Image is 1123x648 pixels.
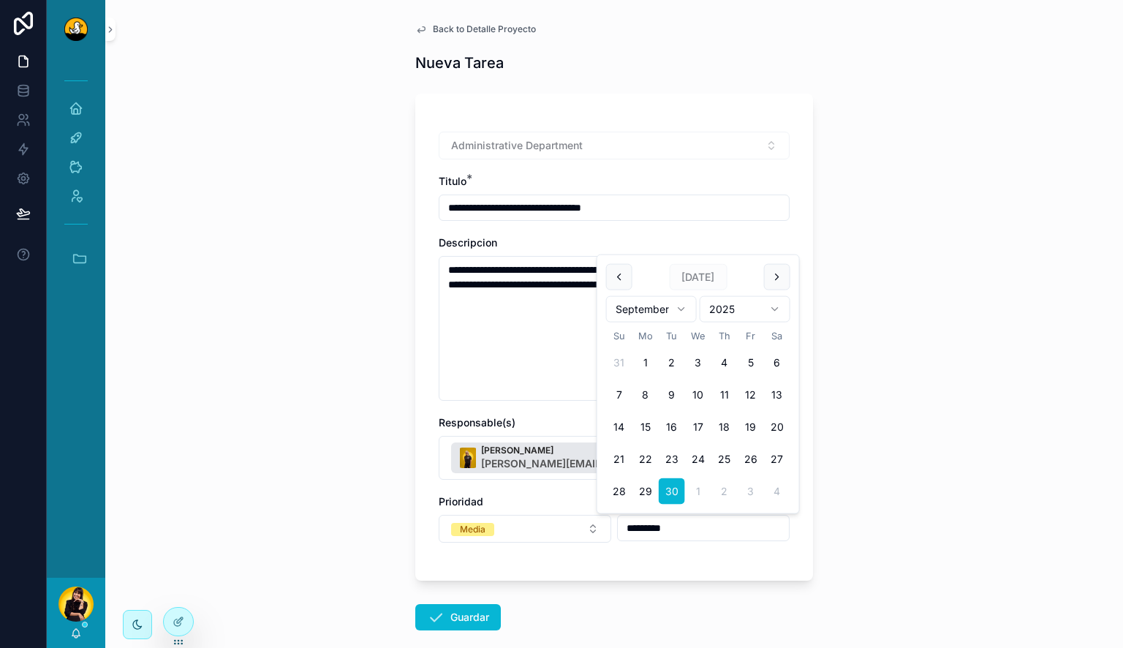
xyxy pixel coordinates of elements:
[439,436,790,480] button: Select Button
[64,18,88,41] img: App logo
[764,414,790,440] button: Saturday, September 20th, 2025
[685,328,711,344] th: Wednesday
[738,414,764,440] button: Friday, September 19th, 2025
[439,175,466,187] span: Titulo
[685,446,711,472] button: Wednesday, September 24th, 2025
[415,23,536,35] a: Back to Detalle Proyecto
[659,382,685,408] button: Tuesday, September 9th, 2025
[711,382,738,408] button: Thursday, September 11th, 2025
[659,350,685,376] button: Tuesday, September 2nd, 2025
[738,328,764,344] th: Friday
[439,495,483,508] span: Prioridad
[606,478,632,505] button: Sunday, September 28th, 2025
[685,382,711,408] button: Wednesday, September 10th, 2025
[606,446,632,472] button: Sunday, September 21st, 2025
[764,350,790,376] button: Saturday, September 6th, 2025
[439,236,497,249] span: Descripcion
[764,382,790,408] button: Saturday, September 13th, 2025
[659,328,685,344] th: Tuesday
[632,414,659,440] button: Monday, September 15th, 2025
[460,523,485,536] div: Media
[659,414,685,440] button: Tuesday, September 16th, 2025
[606,328,632,344] th: Sunday
[711,414,738,440] button: Thursday, September 18th, 2025
[606,350,632,376] button: Sunday, August 31st, 2025
[659,446,685,472] button: Tuesday, September 23rd, 2025
[632,478,659,505] button: Monday, September 29th, 2025
[711,328,738,344] th: Thursday
[711,478,738,505] button: Thursday, October 2nd, 2025
[439,416,515,429] span: Responsable(s)
[685,478,711,505] button: Wednesday, October 1st, 2025
[481,445,715,456] span: [PERSON_NAME]
[47,59,105,300] div: scrollable content
[606,382,632,408] button: Sunday, September 7th, 2025
[685,414,711,440] button: Wednesday, September 17th, 2025
[738,446,764,472] button: Friday, September 26th, 2025
[451,442,736,473] button: Unselect 12
[439,515,611,543] button: Select Button
[606,414,632,440] button: Sunday, September 14th, 2025
[685,350,711,376] button: Wednesday, September 3rd, 2025
[606,328,790,505] table: September 2025
[415,53,504,73] h1: Nueva Tarea
[764,328,790,344] th: Saturday
[764,446,790,472] button: Saturday, September 27th, 2025
[711,350,738,376] button: Thursday, September 4th, 2025
[659,478,685,505] button: Today, Tuesday, September 30th, 2025, selected
[415,604,501,630] button: Guardar
[632,350,659,376] button: Monday, September 1st, 2025
[632,328,659,344] th: Monday
[433,23,536,35] span: Back to Detalle Proyecto
[738,478,764,505] button: Friday, October 3rd, 2025
[738,350,764,376] button: Friday, September 5th, 2025
[738,382,764,408] button: Friday, September 12th, 2025
[764,478,790,505] button: Saturday, October 4th, 2025
[481,456,715,471] span: [PERSON_NAME][EMAIL_ADDRESS][PERSON_NAME][DOMAIN_NAME]
[711,446,738,472] button: Thursday, September 25th, 2025
[632,446,659,472] button: Monday, September 22nd, 2025
[632,382,659,408] button: Monday, September 8th, 2025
